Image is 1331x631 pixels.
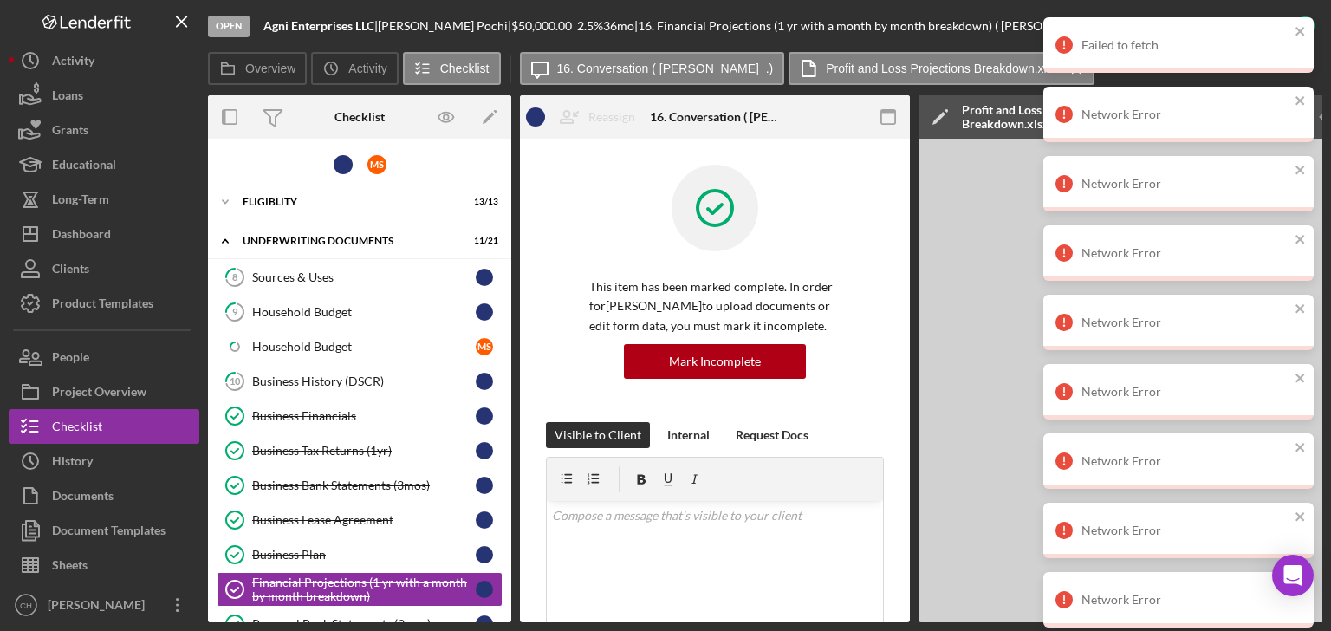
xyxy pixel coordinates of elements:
div: M S [476,338,493,355]
a: Document Templates [9,513,199,548]
div: Underwriting Documents [243,236,455,246]
button: close [1295,24,1307,41]
tspan: 9 [232,306,238,317]
div: 16. Conversation ( [PERSON_NAME] .) [650,110,780,124]
tspan: 10 [230,375,241,387]
button: Complete [1214,9,1322,43]
a: Financial Projections (1 yr with a month by month breakdown) [217,572,503,607]
a: Documents [9,478,199,513]
button: Checklist [403,52,501,85]
button: Request Docs [727,422,817,448]
a: Business Plan [217,537,503,572]
div: Household Budget [252,305,476,319]
button: close [1295,302,1307,318]
div: $50,000.00 [511,19,577,33]
div: Visible to Client [555,422,641,448]
button: close [1295,163,1307,179]
button: close [1295,94,1307,110]
div: Checklist [334,110,385,124]
div: | [263,19,378,33]
a: 10Business History (DSCR) [217,364,503,399]
button: Internal [659,422,718,448]
div: Household Budget [252,340,476,354]
div: Network Error [1081,385,1289,399]
div: [PERSON_NAME] [43,588,156,627]
p: This item has been marked complete. In order for [PERSON_NAME] to upload documents or edit form d... [589,277,841,335]
label: Activity [348,62,386,75]
label: 16. Conversation ( [PERSON_NAME] .) [557,62,774,75]
div: Network Error [1081,454,1289,468]
div: 2.5 % [577,19,603,33]
button: Activity [311,52,398,85]
a: Business Tax Returns (1yr) [217,433,503,468]
button: CH[PERSON_NAME] [9,588,199,622]
div: Network Error [1081,177,1289,191]
a: Business Bank Statements (3mos) [217,468,503,503]
a: Business Lease Agreement [217,503,503,537]
div: Sheets [52,548,88,587]
div: Network Error [1081,246,1289,260]
div: Eligiblity [243,197,455,207]
label: Overview [245,62,295,75]
button: close [1295,440,1307,457]
div: Business Plan [252,548,476,562]
label: Checklist [440,62,490,75]
div: Personal Bank Statements (3mos) [252,617,476,631]
div: Failed to fetch [1081,38,1289,52]
div: Business Lease Agreement [252,513,476,527]
label: Profit and Loss Projections Breakdown.xlsx [826,62,1058,75]
b: Agni Enterprises LLC [263,18,374,33]
div: Business Bank Statements (3mos) [252,478,476,492]
button: Visible to Client [546,422,650,448]
div: | 16. Financial Projections (1 yr with a month by month breakdown) ( [PERSON_NAME] .) [634,19,1108,33]
div: Open Intercom Messenger [1272,555,1314,596]
div: M S [367,155,386,174]
div: 36 mo [603,19,634,33]
button: Sheets [9,548,199,582]
button: close [1295,510,1307,526]
div: Document Templates [52,513,166,552]
tspan: 8 [232,271,237,283]
div: Network Error [1081,593,1289,607]
button: 16. Conversation ( [PERSON_NAME] .) [520,52,785,85]
button: close [1295,371,1307,387]
a: Business Financials [217,399,503,433]
div: Business History (DSCR) [252,374,476,388]
a: Household BudgetMS [217,329,503,364]
div: Complete [1231,9,1283,43]
div: Reassign [588,100,635,134]
button: Profit and Loss Projections Breakdown.xlsx [789,52,1094,85]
